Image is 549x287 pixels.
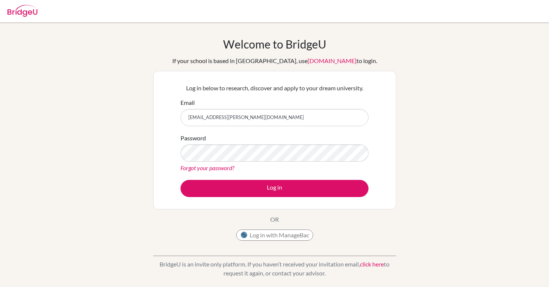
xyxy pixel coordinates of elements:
[223,37,326,51] h1: Welcome to BridgeU
[172,56,377,65] div: If your school is based in [GEOGRAPHIC_DATA], use to login.
[181,84,368,93] p: Log in below to research, discover and apply to your dream university.
[181,98,195,107] label: Email
[181,180,368,197] button: Log in
[181,164,234,171] a: Forgot your password?
[7,5,37,17] img: Bridge-U
[360,261,384,268] a: click here
[153,260,396,278] p: BridgeU is an invite only platform. If you haven’t received your invitation email, to request it ...
[181,134,206,143] label: Password
[236,230,313,241] button: Log in with ManageBac
[270,215,279,224] p: OR
[308,57,357,64] a: [DOMAIN_NAME]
